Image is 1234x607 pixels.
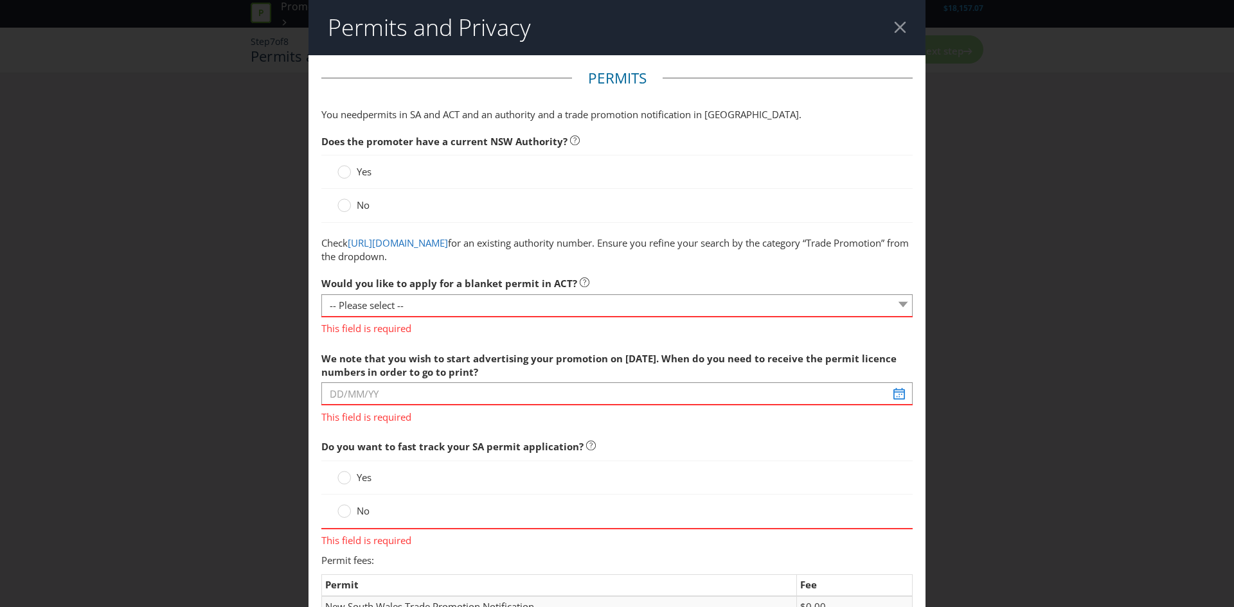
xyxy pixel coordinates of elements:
span: This field is required [321,317,913,336]
span: Does the promoter have a current NSW Authority? [321,135,568,148]
span: This field is required [321,405,913,424]
h2: Permits and Privacy [328,15,531,40]
span: Do you want to fast track your SA permit application? [321,440,584,453]
span: This field is required [321,529,913,548]
span: . [799,108,801,121]
span: Would you like to apply for a blanket permit in ACT? [321,277,577,290]
span: for an existing authority number. Ensure you refine your search by the category “Trade Promotion”... [321,236,909,263]
span: Yes [357,471,371,484]
input: DD/MM/YY [321,382,913,405]
span: We note that you wish to start advertising your promotion on [DATE]. When do you need to receive ... [321,352,897,378]
span: No [357,504,370,517]
td: Permit [322,575,797,596]
span: You need [321,108,362,121]
span: Yes [357,165,371,178]
a: [URL][DOMAIN_NAME] [348,236,448,249]
span: No [357,198,370,211]
span: Check [321,236,348,249]
td: Fee [796,575,912,596]
span: permits in SA and ACT and an authority and a trade promotion notification in [GEOGRAPHIC_DATA] [362,108,799,121]
legend: Permits [572,68,663,89]
p: Permit fees: [321,554,913,567]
